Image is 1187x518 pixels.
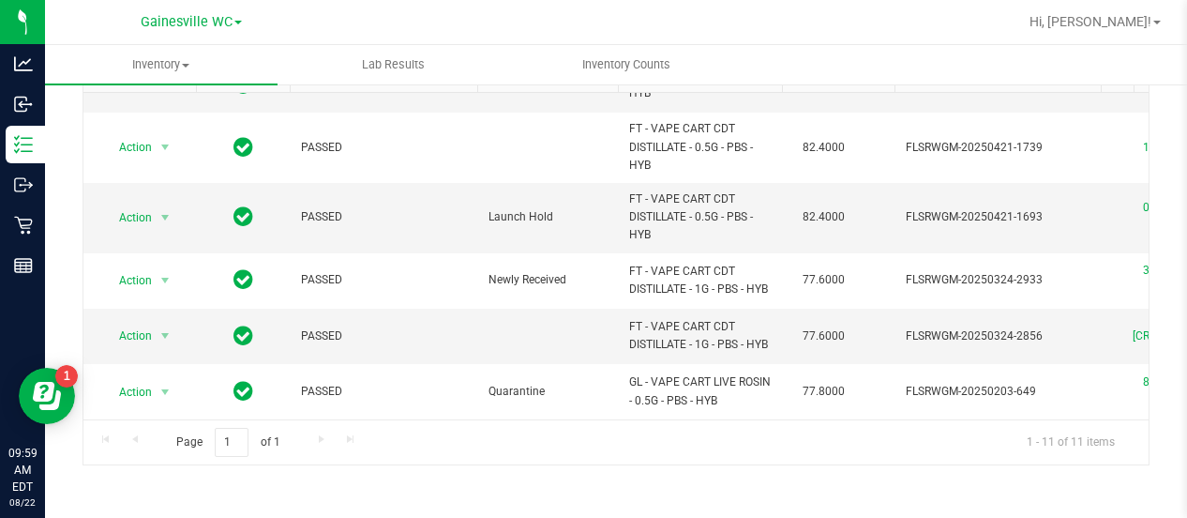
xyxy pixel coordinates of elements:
span: Page of 1 [160,428,295,457]
inline-svg: Reports [14,256,33,275]
span: PASSED [301,328,466,345]
span: In Sync [233,134,253,160]
span: Newly Received [488,271,607,289]
span: select [154,205,177,231]
inline-svg: Inventory [14,135,33,154]
span: Action [102,134,153,160]
span: GL - VAPE CART LIVE ROSIN - 0.5G - PBS - HYB [629,373,771,409]
span: In Sync [233,204,253,230]
inline-svg: Retail [14,216,33,235]
span: FLSRWGM-20250324-2856 [906,328,1089,345]
span: 77.6000 [793,267,854,294]
span: 77.8000 [793,378,854,405]
span: Inventory Counts [557,56,696,73]
span: PASSED [301,383,466,401]
p: 09:59 AM EDT [8,445,37,495]
span: In Sync [233,71,253,98]
span: FT - VAPE CART CDT DISTILLATE - 1G - PBS - HYB [629,318,771,354]
span: FT - VAPE CART CDT DISTILLATE - 0.5G - PBS - HYB [629,190,771,245]
span: 82.4000 [793,134,854,161]
span: FT - VAPE CART CDT DISTILLATE - 1G - PBS - HYB [629,263,771,298]
span: 77.6000 [793,323,854,350]
iframe: Resource center unread badge [55,365,78,388]
span: In Sync [233,267,253,293]
span: Inventory [45,56,278,73]
span: FT - VAPE CART CDT DISTILLATE - 0.5G - PBS - HYB [629,120,771,175]
span: FLSRWGM-20250324-2933 [906,271,1089,289]
span: Launch Hold [488,208,607,226]
span: Action [102,379,153,405]
span: Lab Results [337,56,450,73]
span: PASSED [301,208,466,226]
p: 08/22 [8,495,37,510]
a: Inventory [45,45,278,84]
span: select [154,134,177,160]
span: Gainesville WC [141,14,233,30]
a: Lab Results [278,45,510,84]
span: Action [102,323,153,349]
span: In Sync [233,378,253,404]
span: Quarantine [488,383,607,401]
iframe: Resource center [19,368,75,424]
span: PASSED [301,271,466,289]
a: Inventory Counts [510,45,743,84]
span: FLSRWGM-20250421-1739 [906,139,1089,157]
inline-svg: Analytics [14,54,33,73]
span: 1 - 11 of 11 items [1012,428,1130,456]
span: select [154,323,177,349]
span: Action [102,267,153,294]
span: Hi, [PERSON_NAME]! [1029,14,1151,29]
span: FLSRWGM-20250421-1693 [906,208,1089,226]
span: FLSRWGM-20250203-649 [906,383,1089,401]
span: PASSED [301,139,466,157]
inline-svg: Outbound [14,175,33,194]
inline-svg: Inbound [14,95,33,114]
span: Action [102,205,153,231]
input: 1 [215,428,248,457]
span: select [154,267,177,294]
span: 82.4000 [793,204,854,231]
span: In Sync [233,323,253,349]
span: select [154,379,177,405]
